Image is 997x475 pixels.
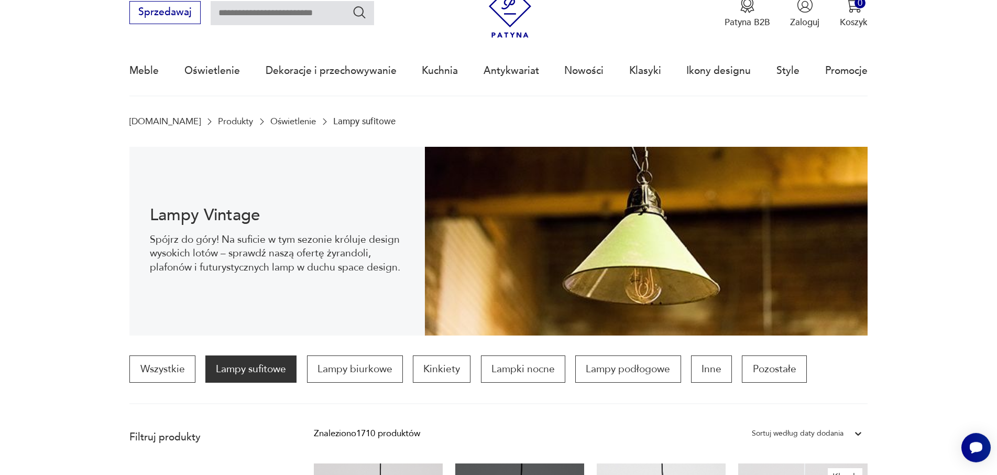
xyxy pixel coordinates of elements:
[129,355,195,383] a: Wszystkie
[686,47,751,95] a: Ikony designu
[413,355,470,383] a: Kinkiety
[266,47,397,95] a: Dekoracje i przechowywanie
[776,47,799,95] a: Style
[422,47,458,95] a: Kuchnia
[129,430,283,444] p: Filtruj produkty
[725,16,770,28] p: Patyna B2B
[629,47,661,95] a: Klasyki
[752,427,843,440] div: Sortuj według daty dodania
[150,233,405,274] p: Spójrz do góry! Na suficie w tym sezonie króluje design wysokich lotów – sprawdź naszą ofertę żyr...
[129,47,159,95] a: Meble
[425,147,868,336] img: Lampy sufitowe w stylu vintage
[129,116,201,126] a: [DOMAIN_NAME]
[484,47,539,95] a: Antykwariat
[314,427,420,440] div: Znaleziono 1710 produktów
[961,433,991,462] iframe: Smartsupp widget button
[184,47,240,95] a: Oświetlenie
[840,16,868,28] p: Koszyk
[481,355,565,383] a: Lampki nocne
[218,116,253,126] a: Produkty
[150,208,405,223] h1: Lampy Vintage
[575,355,681,383] a: Lampy podłogowe
[564,47,604,95] a: Nowości
[129,1,200,24] button: Sprzedawaj
[270,116,316,126] a: Oświetlenie
[352,5,367,20] button: Szukaj
[742,355,806,383] a: Pozostałe
[691,355,732,383] a: Inne
[333,116,396,126] p: Lampy sufitowe
[129,9,200,17] a: Sprzedawaj
[790,16,819,28] p: Zaloguj
[825,47,868,95] a: Promocje
[307,355,403,383] a: Lampy biurkowe
[205,355,297,383] a: Lampy sufitowe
